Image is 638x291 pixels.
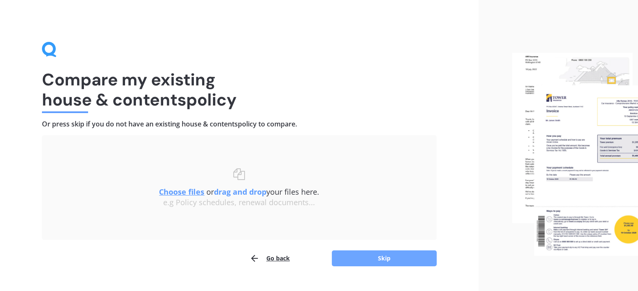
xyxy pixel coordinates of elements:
u: Choose files [159,187,204,197]
h1: Compare my existing house & contents policy [42,70,437,110]
span: or your files here. [159,187,319,197]
button: Skip [332,250,437,266]
div: e.g Policy schedules, renewal documents... [59,198,420,207]
img: files.webp [512,53,638,256]
b: drag and drop [214,187,266,197]
button: Go back [250,250,290,267]
h4: Or press skip if you do not have an existing house & contents policy to compare. [42,120,437,129]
